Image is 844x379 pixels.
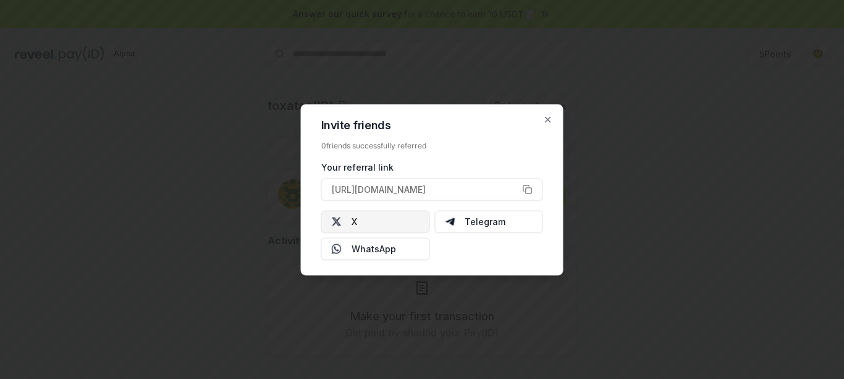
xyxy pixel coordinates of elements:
img: X [332,216,342,226]
button: Telegram [434,210,543,232]
span: [URL][DOMAIN_NAME] [332,183,426,196]
img: Telegram [445,216,455,226]
button: WhatsApp [321,237,430,260]
button: X [321,210,430,232]
div: 0 friends successfully referred [321,140,543,150]
h2: Invite friends [321,119,543,130]
div: Your referral link [321,160,543,173]
button: [URL][DOMAIN_NAME] [321,178,543,200]
img: Whatsapp [332,244,342,253]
